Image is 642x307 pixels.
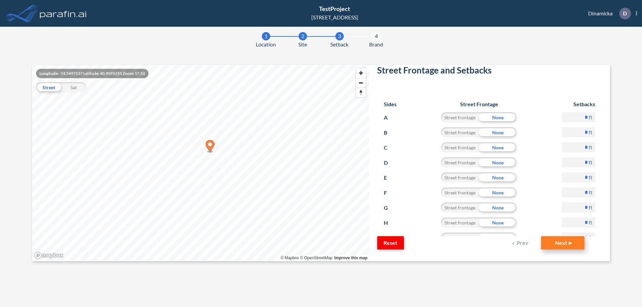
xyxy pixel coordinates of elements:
[61,82,86,92] div: Sat
[479,202,517,212] div: None
[441,142,479,152] div: Street frontage
[300,256,332,260] a: OpenStreetMap
[377,65,602,78] h2: Street Frontage and Setbacks
[384,112,396,123] p: A
[589,204,593,211] label: ft
[384,142,396,153] p: C
[541,236,584,250] button: Next
[479,187,517,197] div: None
[589,219,593,226] label: ft
[589,114,593,121] label: ft
[441,112,479,122] div: Street frontage
[330,40,348,48] span: Setback
[384,187,396,198] p: F
[441,172,479,182] div: Street frontage
[384,127,396,138] p: B
[384,217,396,228] p: H
[435,101,523,107] h6: Street Frontage
[578,8,637,19] div: Dinamicka
[38,7,88,20] img: logo
[256,40,276,48] span: Location
[356,78,366,88] button: Zoom out
[623,10,627,16] p: D
[377,236,404,250] button: Reset
[562,101,595,107] h6: Setbacks
[262,32,270,40] div: 1
[441,233,479,243] div: Street frontage
[206,140,215,154] div: Map marker
[479,127,517,137] div: None
[441,202,479,212] div: Street frontage
[589,129,593,136] label: ft
[311,13,358,21] div: [STREET_ADDRESS]
[589,234,593,241] label: ft
[36,82,61,92] div: Street
[589,189,593,196] label: ft
[335,32,344,40] div: 3
[589,174,593,181] label: ft
[32,65,369,261] canvas: Map
[356,68,366,78] button: Zoom in
[479,142,517,152] div: None
[298,40,307,48] span: Site
[384,202,396,213] p: G
[441,127,479,137] div: Street frontage
[479,157,517,167] div: None
[441,157,479,167] div: Street frontage
[441,217,479,227] div: Street frontage
[319,5,350,12] span: TestProject
[479,112,517,122] div: None
[384,233,396,243] p: I
[281,256,299,260] a: Mapbox
[384,157,396,168] p: D
[441,187,479,197] div: Street frontage
[384,172,396,183] p: E
[479,172,517,182] div: None
[384,101,397,107] h6: Sides
[589,159,593,166] label: ft
[479,217,517,227] div: None
[36,69,148,78] div: Longitude: -74.5497137 Latitude: 40.9095255 Zoom: 17.52
[372,32,381,40] div: 4
[34,252,64,259] a: Mapbox homepage
[356,88,366,97] button: Reset bearing to north
[334,256,367,260] a: Improve this map
[508,236,534,250] button: Prev
[589,144,593,151] label: ft
[369,40,383,48] span: Brand
[299,32,307,40] div: 2
[479,233,517,243] div: None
